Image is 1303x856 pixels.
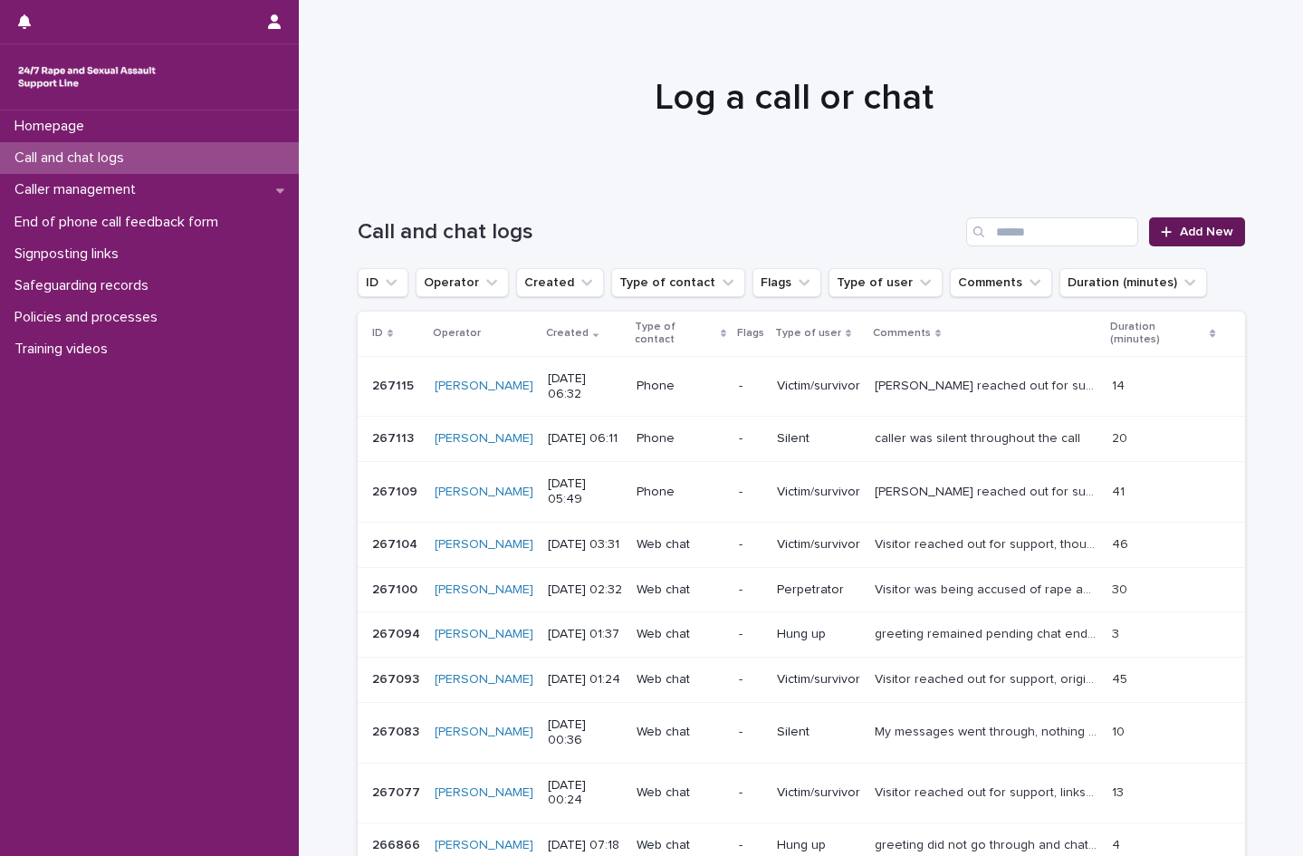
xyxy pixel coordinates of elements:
p: Visitor reached out for support, links shared for find rape crisis, and for resources, some thoug... [875,782,1100,801]
p: Operator [433,323,481,343]
p: Silent [777,725,860,740]
p: 266866 [372,834,424,853]
p: - [739,582,762,598]
p: Silent [777,431,860,447]
tr: 267109267109 [PERSON_NAME] [DATE] 05:49Phone-Victim/survivor[PERSON_NAME] reached out for support... [358,462,1245,523]
p: 14 [1112,375,1128,394]
p: Victim/survivor [777,379,860,394]
p: 41 [1112,481,1128,500]
tr: 267115267115 [PERSON_NAME] [DATE] 06:32Phone-Victim/survivor[PERSON_NAME] reached out for support... [358,356,1245,417]
p: [DATE] 00:24 [548,778,623,809]
p: 267109 [372,481,421,500]
p: - [739,379,762,394]
p: Duration (minutes) [1110,317,1206,351]
p: 267113 [372,428,417,447]
p: Hung up [777,627,860,642]
p: Training videos [7,341,122,358]
h1: Call and chat logs [358,219,960,245]
tr: 267077267077 [PERSON_NAME] [DATE] 00:24Web chat-Victim/survivorVisitor reached out for support, l... [358,763,1245,823]
p: 267115 [372,375,417,394]
p: - [739,431,762,447]
img: rhQMoQhaT3yELyF149Cw [14,59,159,95]
p: Type of contact [635,317,716,351]
p: 267094 [372,623,424,642]
p: Victim/survivor [777,485,860,500]
p: [DATE] 06:11 [548,431,623,447]
p: caller was silent throughout the call [875,428,1084,447]
p: [DATE] 01:37 [548,627,623,642]
button: Operator [416,268,509,297]
a: [PERSON_NAME] [435,582,533,598]
p: Created [546,323,589,343]
p: 13 [1112,782,1127,801]
p: My messages went through, nothing from visitor. [875,721,1100,740]
p: [DATE] 07:18 [548,838,623,853]
a: [PERSON_NAME] [435,431,533,447]
button: Comments [950,268,1052,297]
button: Created [516,268,604,297]
p: 10 [1112,721,1128,740]
p: Web chat [637,537,724,553]
p: - [739,838,762,853]
p: 46 [1112,534,1132,553]
span: Add New [1180,226,1233,238]
tr: 267100267100 [PERSON_NAME] [DATE] 02:32Web chat-PerpetratorVisitor was being accused of rape and ... [358,567,1245,612]
p: Caller management [7,181,150,198]
button: Type of user [829,268,943,297]
p: [DATE] 02:32 [548,582,623,598]
a: [PERSON_NAME] [435,485,533,500]
p: [DATE] 05:49 [548,476,623,507]
p: 267083 [372,721,423,740]
p: Type of user [775,323,841,343]
p: - [739,485,762,500]
p: Flags [737,323,764,343]
p: [DATE] 00:36 [548,717,623,748]
tr: 267083267083 [PERSON_NAME] [DATE] 00:36Web chat-SilentMy messages went through, nothing from visi... [358,702,1245,763]
tr: 267094267094 [PERSON_NAME] [DATE] 01:37Web chat-Hung upgreeting remained pending chat endedgreeti... [358,612,1245,658]
p: Comments [873,323,931,343]
p: Visitor was being accused of rape and wanted space to talk as cannot find any support for people ... [875,579,1100,598]
p: Web chat [637,725,724,740]
p: [DATE] 03:31 [548,537,623,553]
p: Safeguarding records [7,277,163,294]
a: [PERSON_NAME] [435,838,533,853]
p: Homepage [7,118,99,135]
a: Add New [1149,217,1244,246]
p: Phone [637,431,724,447]
button: Type of contact [611,268,745,297]
a: [PERSON_NAME] [435,725,533,740]
p: Call and chat logs [7,149,139,167]
p: Victim/survivor [777,672,860,688]
p: - [739,627,762,642]
p: Web chat [637,785,724,801]
p: Phone [637,485,724,500]
p: greeting remained pending chat ended [875,623,1100,642]
input: Search [966,217,1138,246]
p: - [739,672,762,688]
p: 267100 [372,579,421,598]
p: Phone [637,379,724,394]
button: Duration (minutes) [1059,268,1207,297]
p: - [739,785,762,801]
p: Web chat [637,582,724,598]
p: 267104 [372,534,421,553]
p: Web chat [637,627,724,642]
p: 267093 [372,668,423,688]
p: - [739,537,762,553]
p: 3 [1112,623,1123,642]
p: Perpetrator [777,582,860,598]
p: Caller reached out for support, talked about CPTSD, coping mechanisms and doctors and support, th... [875,481,1100,500]
tr: 267113267113 [PERSON_NAME] [DATE] 06:11Phone-Silentcaller was silent throughout the callcaller wa... [358,417,1245,462]
tr: 267104267104 [PERSON_NAME] [DATE] 03:31Web chat-Victim/survivorVisitor reached out for support, t... [358,522,1245,567]
p: Caller reached out for support, went through legal process, perpetrator was charged, discussed fl... [875,375,1100,394]
p: 4 [1112,834,1124,853]
a: [PERSON_NAME] [435,785,533,801]
a: [PERSON_NAME] [435,537,533,553]
a: [PERSON_NAME] [435,627,533,642]
button: ID [358,268,408,297]
p: 45 [1112,668,1131,688]
p: End of phone call feedback form [7,214,233,231]
p: Victim/survivor [777,785,860,801]
p: Web chat [637,838,724,853]
p: Victim/survivor [777,537,860,553]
